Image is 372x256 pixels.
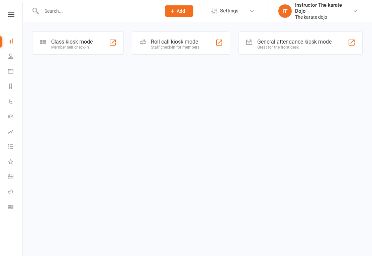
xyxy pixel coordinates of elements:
[220,3,239,18] span: Settings
[278,4,292,18] div: IT
[295,2,353,14] div: Instructor The karate Dojo
[8,170,23,185] a: General attendance kiosk mode
[295,14,353,20] div: The karate dojo
[8,34,23,49] a: Dashboard
[151,39,199,45] div: Roll call kiosk mode
[8,155,23,170] a: What's New
[8,185,23,200] a: Roll call kiosk mode
[151,45,199,50] div: Staff check-in for members
[51,45,93,50] div: Member self check-in
[8,125,23,140] a: Assessments
[39,6,156,16] input: Search...
[177,8,185,14] span: Add
[8,200,23,215] a: Class kiosk mode
[165,5,193,17] button: Add
[8,79,23,94] a: Reports
[257,45,332,50] div: Great for the front desk
[8,64,23,79] a: Calendar
[8,49,23,64] a: People
[51,39,93,45] div: Class kiosk mode
[257,39,332,45] div: General attendance kiosk mode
